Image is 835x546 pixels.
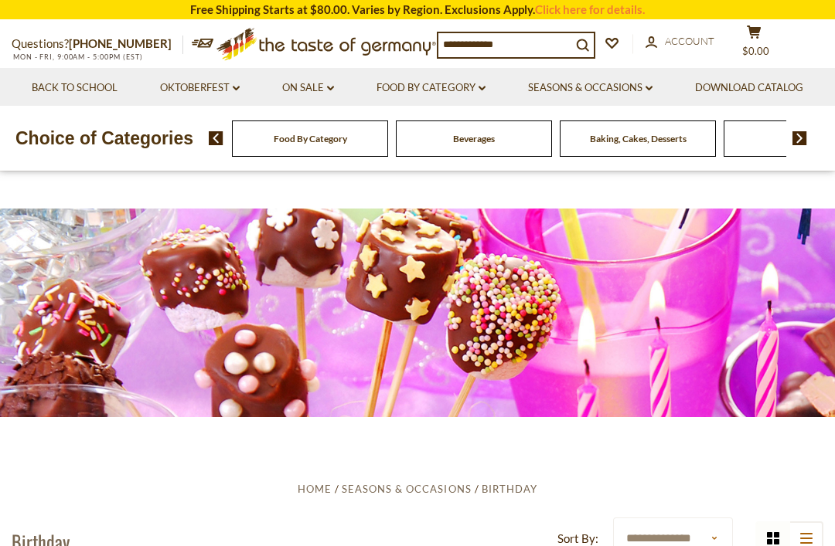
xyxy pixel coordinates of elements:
[453,133,495,144] a: Beverages
[482,483,537,495] a: Birthday
[646,33,714,50] a: Account
[792,131,807,145] img: next arrow
[590,133,687,144] a: Baking, Cakes, Desserts
[282,80,334,97] a: On Sale
[695,80,803,97] a: Download Catalog
[69,36,172,50] a: [PHONE_NUMBER]
[209,131,223,145] img: previous arrow
[528,80,653,97] a: Seasons & Occasions
[160,80,240,97] a: Oktoberfest
[298,483,332,495] a: Home
[742,45,769,57] span: $0.00
[731,25,777,63] button: $0.00
[32,80,118,97] a: Back to School
[665,35,714,47] span: Account
[12,34,183,54] p: Questions?
[12,53,143,61] span: MON - FRI, 9:00AM - 5:00PM (EST)
[342,483,471,495] a: Seasons & Occasions
[274,133,347,144] a: Food By Category
[535,2,645,16] a: Click here for details.
[377,80,486,97] a: Food By Category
